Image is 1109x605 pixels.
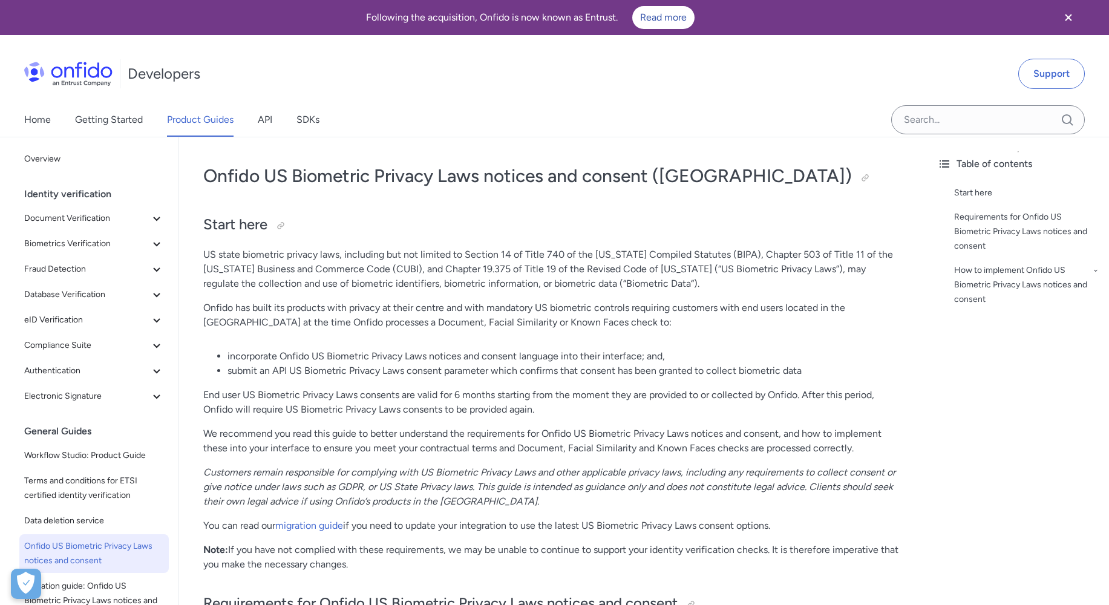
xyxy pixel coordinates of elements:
[75,103,143,137] a: Getting Started
[19,257,169,281] button: Fraud Detection
[19,509,169,533] a: Data deletion service
[167,103,234,137] a: Product Guides
[227,349,903,364] li: incorporate Onfido US Biometric Privacy Laws notices and consent language into their interface; and,
[203,543,903,572] p: If you have not complied with these requirements, we may be unable to continue to support your id...
[891,105,1085,134] input: Onfido search input field
[24,419,174,443] div: General Guides
[24,262,149,276] span: Fraud Detection
[24,338,149,353] span: Compliance Suite
[19,384,169,408] button: Electronic Signature
[11,569,41,599] button: Open Preferences
[1061,10,1076,25] svg: Close banner
[632,6,695,29] a: Read more
[227,364,903,378] li: submit an API US Biometric Privacy Laws consent parameter which confirms that consent has been gr...
[203,301,903,330] p: Onfido has built its products with privacy at their centre and with mandatory US biometric contro...
[954,210,1099,253] a: Requirements for Onfido US Biometric Privacy Laws notices and consent
[954,263,1099,307] a: How to implement Onfido US Biometric Privacy Laws notices and consent
[203,247,903,291] p: US state biometric privacy laws, including but not limited to Section 14 of Title 740 of the [US_...
[1018,59,1085,89] a: Support
[19,534,169,573] a: Onfido US Biometric Privacy Laws notices and consent
[203,427,903,456] p: We recommend you read this guide to better understand the requirements for Onfido US Biometric Pr...
[203,544,228,555] strong: Note:
[296,103,319,137] a: SDKs
[24,103,51,137] a: Home
[24,182,174,206] div: Identity verification
[203,164,903,188] h1: Onfido US Biometric Privacy Laws notices and consent ([GEOGRAPHIC_DATA])
[19,206,169,231] button: Document Verification
[203,388,903,417] p: End user US Biometric Privacy Laws consents are valid for 6 months starting from the moment they ...
[24,448,164,463] span: Workflow Studio: Product Guide
[24,237,149,251] span: Biometrics Verification
[24,364,149,378] span: Authentication
[275,520,343,531] a: migration guide
[203,518,903,533] p: You can read our if you need to update your integration to use the latest US Biometric Privacy La...
[19,443,169,468] a: Workflow Studio: Product Guide
[24,211,149,226] span: Document Verification
[258,103,272,137] a: API
[203,215,903,235] h2: Start here
[11,569,41,599] div: Cookie Preferences
[19,308,169,332] button: eID Verification
[24,539,164,568] span: Onfido US Biometric Privacy Laws notices and consent
[203,466,895,507] em: Customers remain responsible for complying with US Biometric Privacy Laws and other applicable pr...
[24,62,113,86] img: Onfido Logo
[19,147,169,171] a: Overview
[15,6,1046,29] div: Following the acquisition, Onfido is now known as Entrust.
[19,283,169,307] button: Database Verification
[24,389,149,404] span: Electronic Signature
[24,514,164,528] span: Data deletion service
[954,186,1099,200] a: Start here
[19,469,169,508] a: Terms and conditions for ETSI certified identity verification
[19,333,169,358] button: Compliance Suite
[937,157,1099,171] div: Table of contents
[24,313,149,327] span: eID Verification
[19,359,169,383] button: Authentication
[128,64,200,83] h1: Developers
[24,287,149,302] span: Database Verification
[24,474,164,503] span: Terms and conditions for ETSI certified identity verification
[24,152,164,166] span: Overview
[19,232,169,256] button: Biometrics Verification
[1046,2,1091,33] button: Close banner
